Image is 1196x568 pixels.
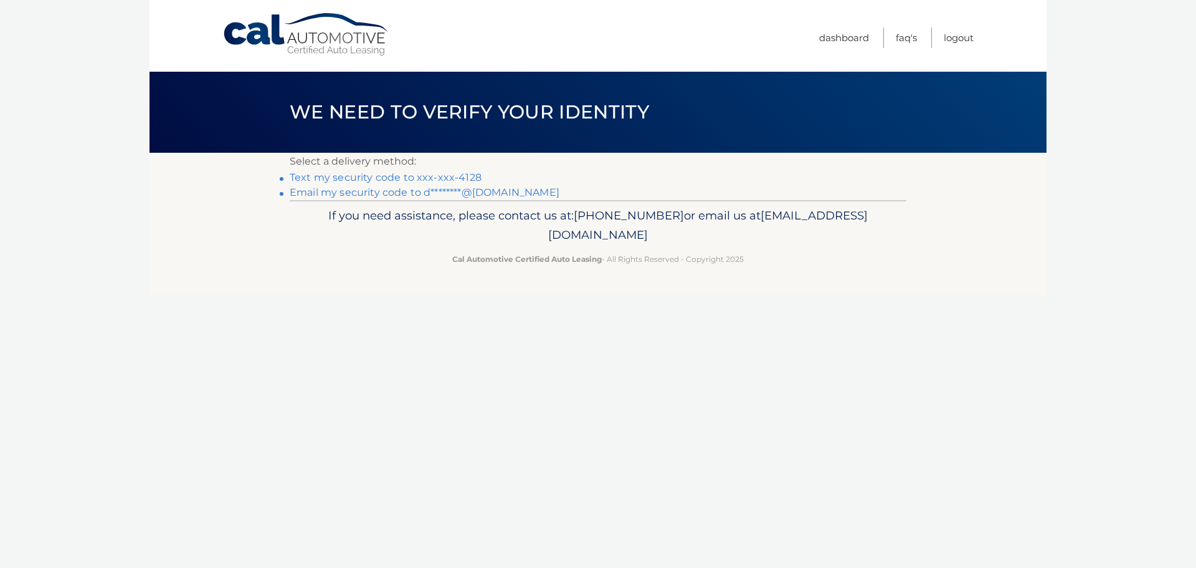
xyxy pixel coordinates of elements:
p: - All Rights Reserved - Copyright 2025 [298,253,898,266]
p: If you need assistance, please contact us at: or email us at [298,206,898,246]
span: We need to verify your identity [290,100,649,123]
a: Cal Automotive [222,12,391,57]
a: Email my security code to d********@[DOMAIN_NAME] [290,186,559,198]
a: Text my security code to xxx-xxx-4128 [290,171,482,183]
strong: Cal Automotive Certified Auto Leasing [452,254,602,264]
a: Logout [944,27,974,48]
span: [PHONE_NUMBER] [574,208,684,223]
a: FAQ's [896,27,917,48]
p: Select a delivery method: [290,153,906,170]
a: Dashboard [819,27,869,48]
